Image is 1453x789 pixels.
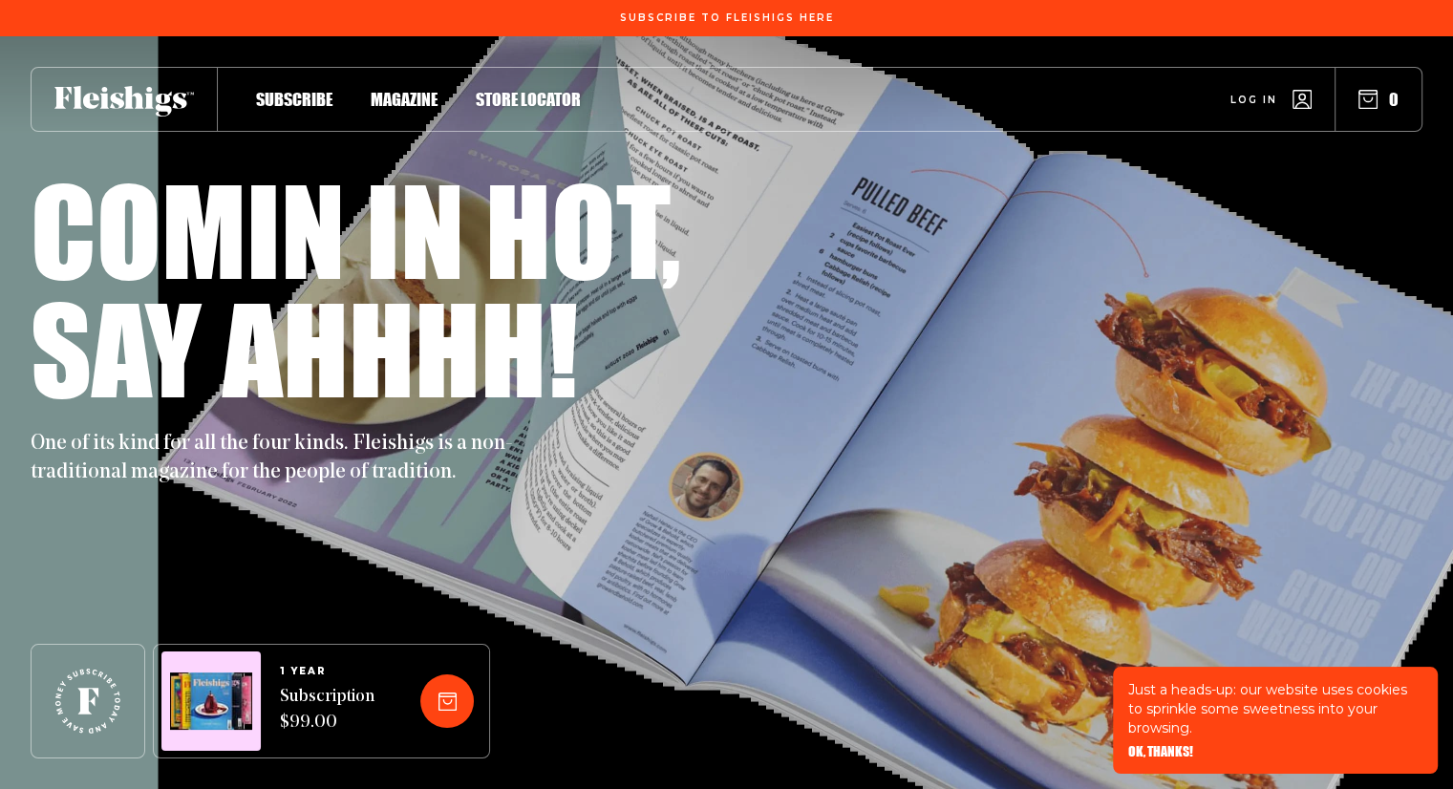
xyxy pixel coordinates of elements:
[280,666,374,677] span: 1 YEAR
[256,86,332,112] a: Subscribe
[280,666,374,736] a: 1 YEARSubscription $99.00
[620,12,834,24] span: Subscribe To Fleishigs Here
[170,672,252,731] img: Magazines image
[1128,745,1193,758] button: OK, THANKS!
[280,685,374,736] span: Subscription $99.00
[1358,89,1399,110] button: 0
[476,89,581,110] span: Store locator
[1128,680,1422,737] p: Just a heads-up: our website uses cookies to sprinkle some sweetness into your browsing.
[256,89,332,110] span: Subscribe
[371,89,438,110] span: Magazine
[31,288,578,407] h1: Say ahhhh!
[31,430,527,487] p: One of its kind for all the four kinds. Fleishigs is a non-traditional magazine for the people of...
[476,86,581,112] a: Store locator
[31,170,681,288] h1: Comin in hot,
[371,86,438,112] a: Magazine
[616,12,838,22] a: Subscribe To Fleishigs Here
